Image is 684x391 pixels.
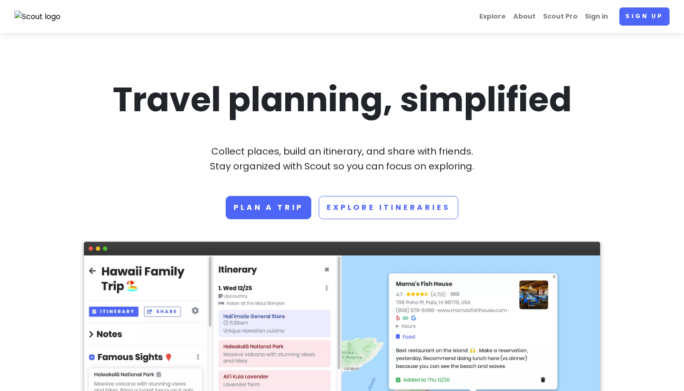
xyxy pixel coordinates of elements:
a: Plan a trip [226,196,311,219]
a: About [510,7,539,26]
a: Explore [476,7,510,26]
p: Collect places, build an itinerary, and share with friends. Stay organized with Scout so you can ... [84,144,600,174]
a: Sign in [581,7,612,26]
h1: Travel planning, simplified [84,78,600,121]
a: Scout Pro [539,7,581,26]
img: Scout logo [14,11,61,23]
a: Explore Itineraries [319,196,458,219]
a: Sign up [619,7,670,26]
